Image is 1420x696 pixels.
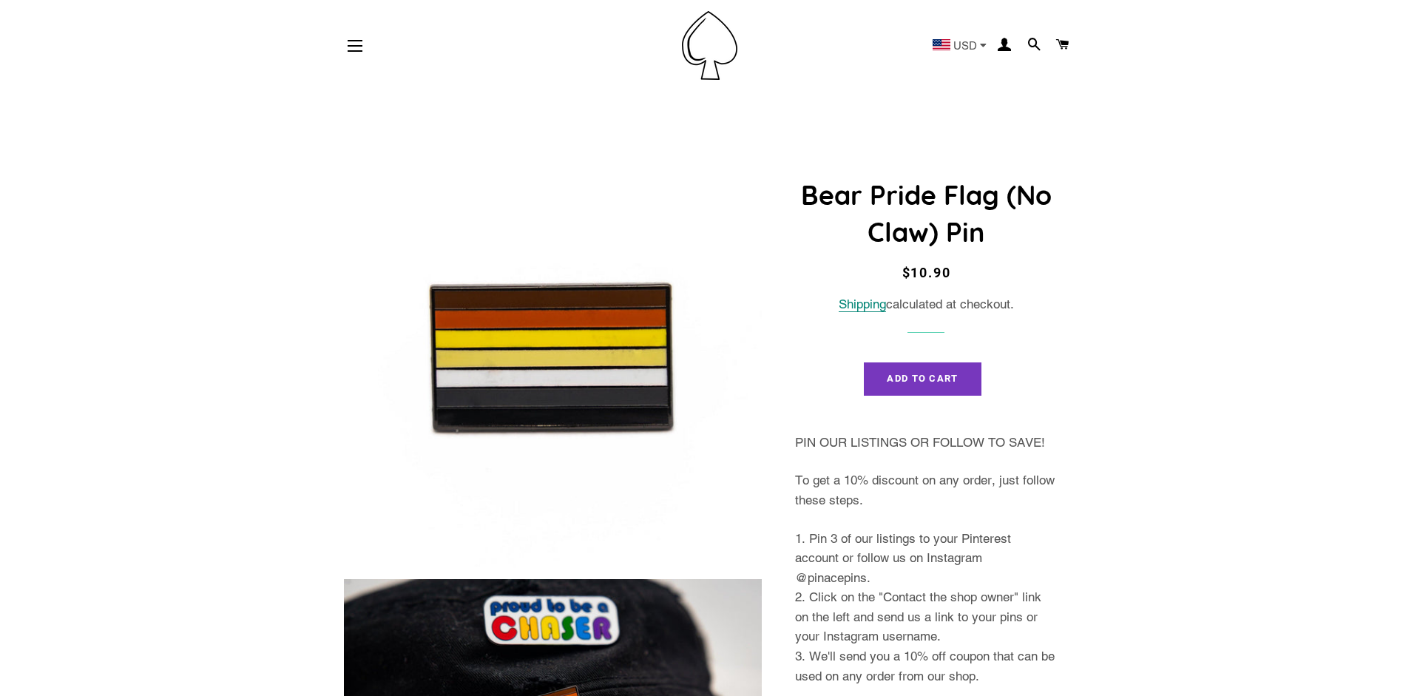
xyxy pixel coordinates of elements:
p: To get a 10% discount on any order, just follow these steps. [795,470,1058,510]
button: Add to Cart [864,362,981,395]
span: Add to Cart [887,373,958,384]
img: Bear Pride Flag No Claw Enamel Pin Badge Pride Cub Lapel LGBTQ Gay Gift For Him - Pin Ace [344,150,762,568]
div: calculated at checkout. [795,294,1058,314]
h1: Bear Pride Flag (No Claw) Pin [795,177,1058,251]
span: USD [953,40,977,51]
a: Shipping [839,297,886,312]
p: PIN OUR LISTINGS OR FOLLOW TO SAVE! [795,433,1058,453]
p: 1. Pin 3 of our listings to your Pinterest account or follow us on Instagram @pinacepins. 2. Clic... [795,529,1058,686]
span: $10.90 [902,265,951,280]
img: Pin-Ace [682,11,737,80]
